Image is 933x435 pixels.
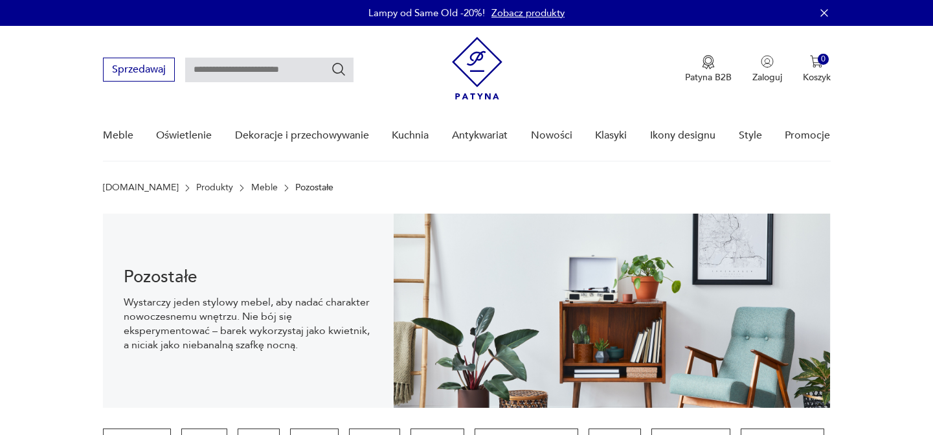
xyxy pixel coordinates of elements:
[235,111,369,161] a: Dekoracje i przechowywanie
[368,6,485,19] p: Lampy od Same Old -20%!
[124,269,374,285] h1: Pozostałe
[803,55,831,84] button: 0Koszyk
[452,111,508,161] a: Antykwariat
[251,183,278,193] a: Meble
[295,183,333,193] p: Pozostałe
[124,295,374,352] p: Wystarczy jeden stylowy mebel, aby nadać charakter nowoczesnemu wnętrzu. Nie bój się eksperymento...
[531,111,572,161] a: Nowości
[392,111,429,161] a: Kuchnia
[650,111,715,161] a: Ikony designu
[818,54,829,65] div: 0
[452,37,502,100] img: Patyna - sklep z meblami i dekoracjami vintage
[702,55,715,69] img: Ikona medalu
[761,55,774,68] img: Ikonka użytkownika
[394,214,830,408] img: 969d9116629659dbb0bd4e745da535dc.jpg
[196,183,233,193] a: Produkty
[103,58,175,82] button: Sprzedawaj
[685,55,732,84] a: Ikona medaluPatyna B2B
[785,111,830,161] a: Promocje
[103,183,179,193] a: [DOMAIN_NAME]
[103,66,175,75] a: Sprzedawaj
[685,55,732,84] button: Patyna B2B
[752,55,782,84] button: Zaloguj
[595,111,627,161] a: Klasyki
[752,71,782,84] p: Zaloguj
[810,55,823,68] img: Ikona koszyka
[739,111,762,161] a: Style
[803,71,831,84] p: Koszyk
[331,61,346,77] button: Szukaj
[156,111,212,161] a: Oświetlenie
[685,71,732,84] p: Patyna B2B
[491,6,565,19] a: Zobacz produkty
[103,111,133,161] a: Meble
